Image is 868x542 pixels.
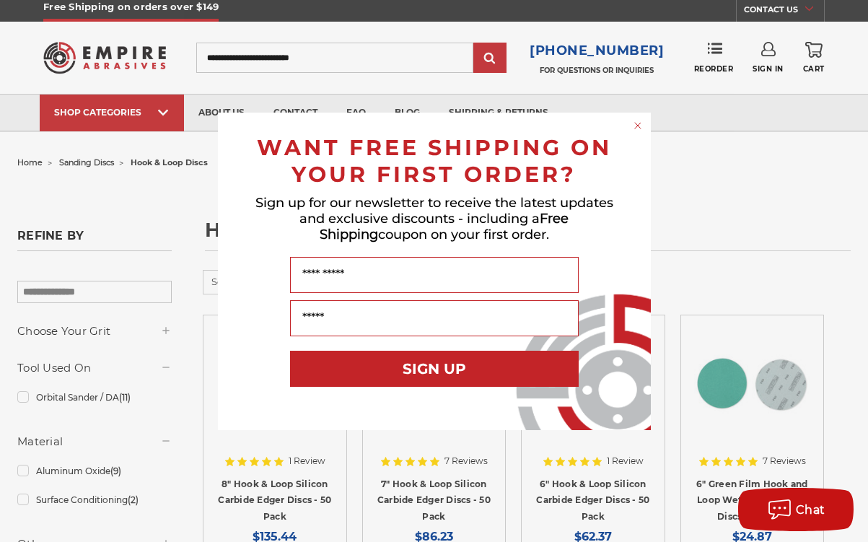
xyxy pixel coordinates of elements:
[255,195,613,242] span: Sign up for our newsletter to receive the latest updates and exclusive discounts - including a co...
[631,118,645,133] button: Close dialog
[257,134,612,188] span: WANT FREE SHIPPING ON YOUR FIRST ORDER?
[796,503,825,517] span: Chat
[738,488,854,531] button: Chat
[320,211,569,242] span: Free Shipping
[290,351,579,387] button: SIGN UP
